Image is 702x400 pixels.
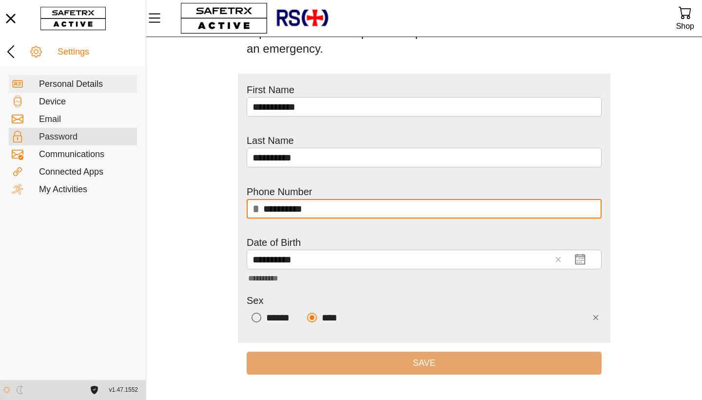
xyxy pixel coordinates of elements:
span: v1.47.1552 [109,385,138,395]
div: Connected Apps [39,167,134,178]
label: Last Name [247,135,294,146]
label: Sex [247,295,263,306]
div: Personal Details [39,79,134,90]
div: Password [39,132,134,142]
div: Communications [39,149,134,160]
div: Shop [676,20,694,33]
div: My Activities [39,184,134,195]
div: Device [39,97,134,107]
img: ModeDark.svg [16,386,24,394]
a: License Agreement [88,386,101,394]
img: ModeLight.svg [2,386,11,394]
label: Date of Birth [247,237,301,248]
img: RescueLogo.png [275,2,329,34]
div: Male [302,308,343,327]
div: Settings [58,47,143,58]
img: Devices.svg [12,96,23,107]
button: Save [247,352,602,375]
button: Menu [146,8,171,28]
img: Activities.svg [12,183,23,195]
div: Female [247,308,298,327]
label: First Name [247,84,294,95]
label: Phone Number [247,186,312,197]
div: Email [39,114,134,125]
span: Save [254,356,594,371]
button: v1.47.1552 [103,382,144,398]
